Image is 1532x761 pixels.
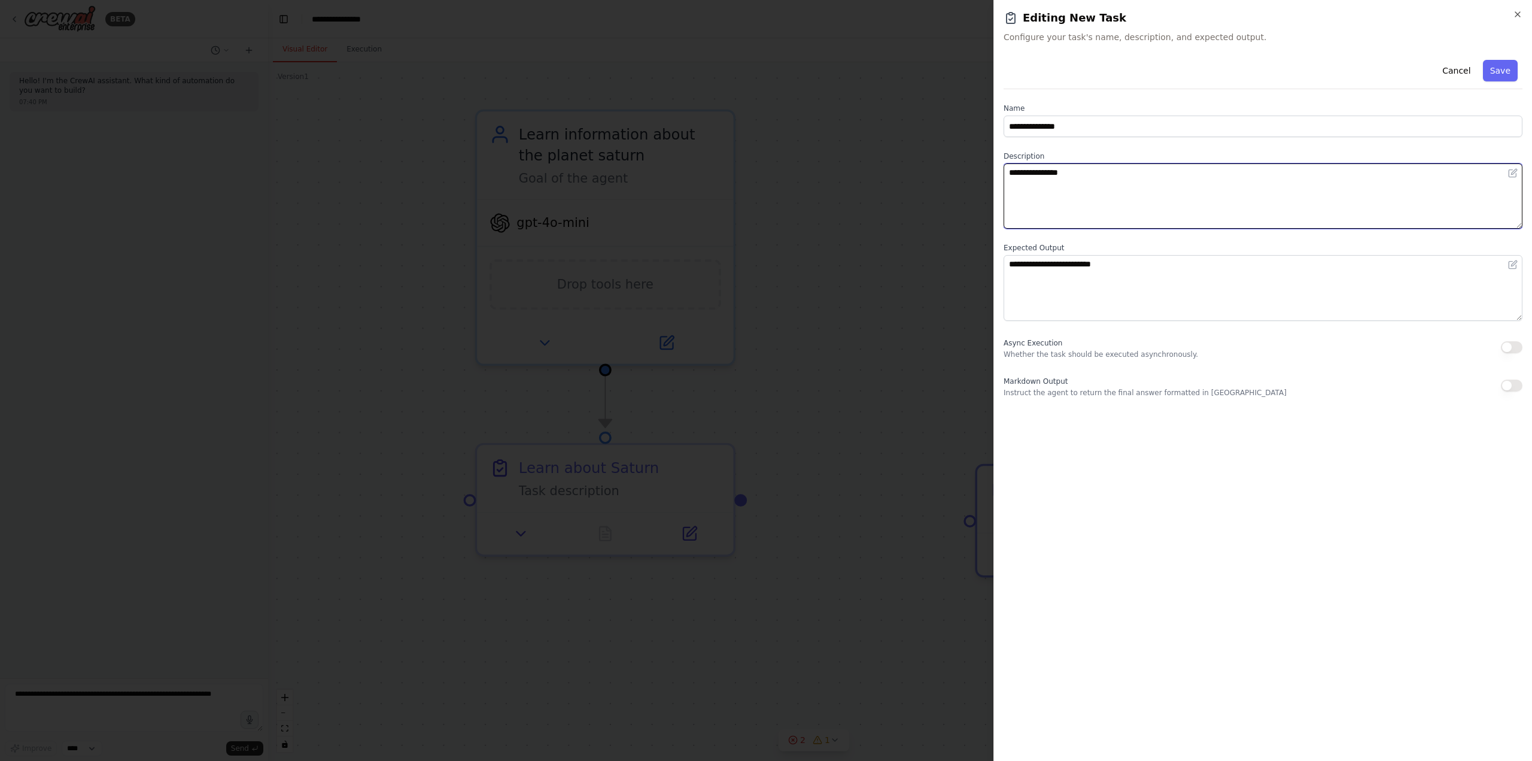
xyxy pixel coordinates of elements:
[1004,10,1522,26] h2: Editing New Task
[1004,377,1068,386] span: Markdown Output
[1506,166,1520,180] button: Open in editor
[1004,104,1522,113] label: Name
[1435,60,1478,81] button: Cancel
[1483,60,1518,81] button: Save
[1004,151,1522,161] label: Description
[1004,350,1198,359] p: Whether the task should be executed asynchronously.
[1004,339,1062,347] span: Async Execution
[1004,388,1287,398] p: Instruct the agent to return the final answer formatted in [GEOGRAPHIC_DATA]
[1004,31,1522,43] span: Configure your task's name, description, and expected output.
[1004,243,1522,253] label: Expected Output
[1506,257,1520,272] button: Open in editor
